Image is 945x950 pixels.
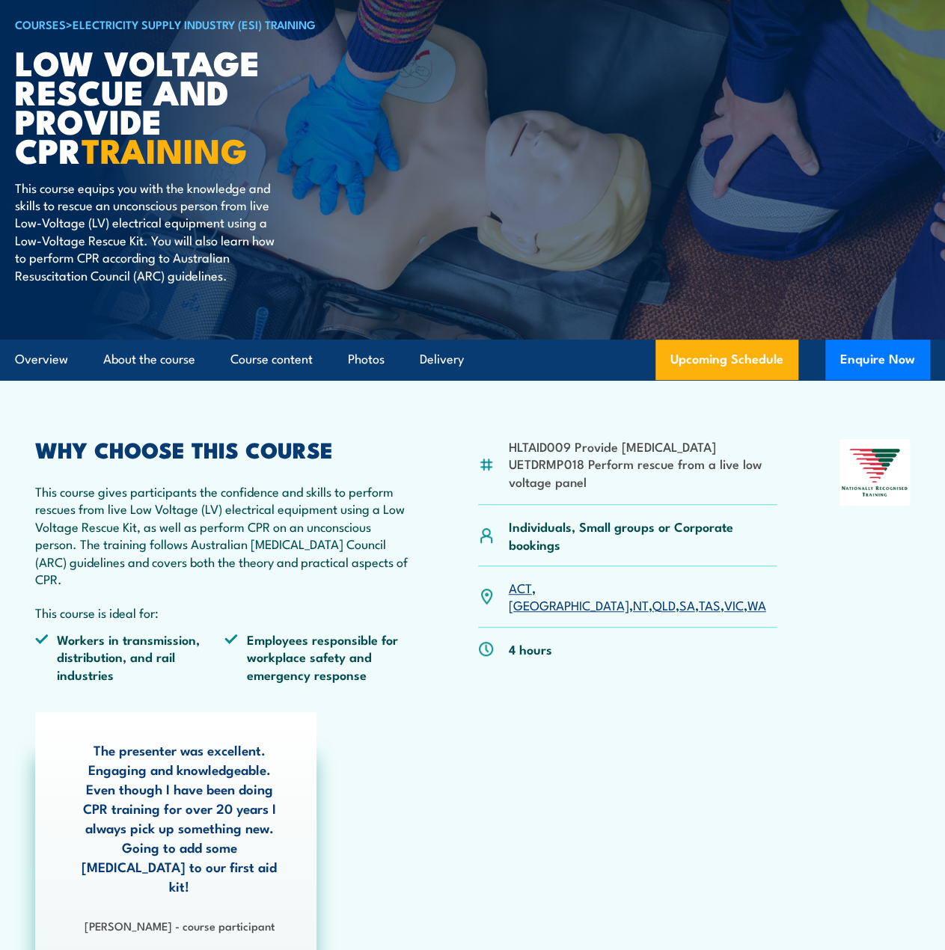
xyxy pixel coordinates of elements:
strong: [PERSON_NAME] - course participant [85,917,275,934]
a: SA [679,595,695,613]
strong: TRAINING [82,123,248,175]
p: 4 hours [509,640,552,658]
a: ACT [509,578,532,596]
a: Electricity Supply Industry (ESI) Training [73,16,316,32]
li: Workers in transmission, distribution, and rail industries [35,631,224,683]
a: NT [633,595,649,613]
a: Overview [15,340,68,379]
p: This course equips you with the knowledge and skills to rescue an unconscious person from live Lo... [15,179,288,284]
a: About the course [103,340,195,379]
a: Course content [230,340,313,379]
a: QLD [652,595,676,613]
p: This course gives participants the confidence and skills to perform rescues from live Low Voltage... [35,482,415,587]
button: Enquire Now [825,340,930,380]
p: This course is ideal for: [35,604,415,621]
li: UETDRMP018 Perform rescue from a live low voltage panel [509,455,777,490]
h1: Low Voltage Rescue and Provide CPR [15,47,385,165]
p: Individuals, Small groups or Corporate bookings [509,518,777,553]
h6: > [15,15,385,33]
a: Photos [348,340,385,379]
a: TAS [699,595,721,613]
a: COURSES [15,16,66,32]
a: [GEOGRAPHIC_DATA] [509,595,629,613]
h2: WHY CHOOSE THIS COURSE [35,439,415,459]
img: Nationally Recognised Training logo. [840,439,910,506]
a: VIC [724,595,744,613]
a: Upcoming Schedule [655,340,798,380]
li: Employees responsible for workplace safety and emergency response [224,631,414,683]
a: Delivery [420,340,464,379]
p: , , , , , , , [509,579,777,614]
a: WA [747,595,766,613]
li: HLTAID009 Provide [MEDICAL_DATA] [509,438,777,455]
p: The presenter was excellent. Engaging and knowledgeable. Even though I have been doing CPR traini... [79,740,279,895]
